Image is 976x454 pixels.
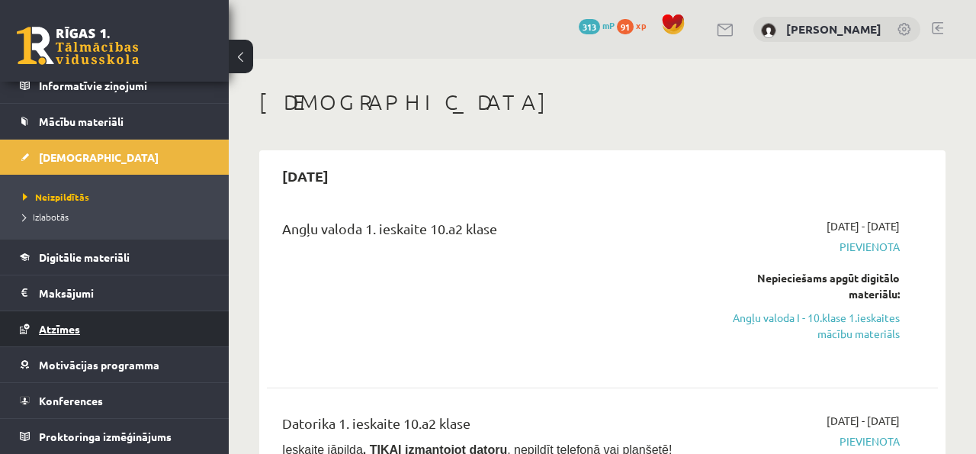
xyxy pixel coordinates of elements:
[827,218,900,234] span: [DATE] - [DATE]
[23,210,213,224] a: Izlabotās
[39,114,124,128] span: Mācību materiāli
[20,275,210,311] a: Maksājumi
[709,433,900,449] span: Pievienota
[20,383,210,418] a: Konferences
[17,27,139,65] a: Rīgas 1. Tālmācības vidusskola
[20,140,210,175] a: [DEMOGRAPHIC_DATA]
[23,191,89,203] span: Neizpildītās
[20,240,210,275] a: Digitālie materiāli
[23,190,213,204] a: Neizpildītās
[786,21,881,37] a: [PERSON_NAME]
[39,250,130,264] span: Digitālie materiāli
[267,158,344,194] h2: [DATE]
[579,19,615,31] a: 313 mP
[20,347,210,382] a: Motivācijas programma
[39,68,210,103] legend: Informatīvie ziņojumi
[20,104,210,139] a: Mācību materiāli
[636,19,646,31] span: xp
[259,89,945,115] h1: [DEMOGRAPHIC_DATA]
[39,322,80,336] span: Atzīmes
[579,19,600,34] span: 313
[23,211,69,223] span: Izlabotās
[39,150,159,164] span: [DEMOGRAPHIC_DATA]
[39,394,103,407] span: Konferences
[39,430,172,443] span: Proktoringa izmēģinājums
[617,19,634,34] span: 91
[602,19,615,31] span: mP
[39,358,159,372] span: Motivācijas programma
[20,311,210,346] a: Atzīmes
[20,419,210,454] a: Proktoringa izmēģinājums
[282,218,686,246] div: Angļu valoda 1. ieskaite 10.a2 klase
[20,68,210,103] a: Informatīvie ziņojumi
[282,413,686,441] div: Datorika 1. ieskaite 10.a2 klase
[709,239,900,255] span: Pievienota
[827,413,900,429] span: [DATE] - [DATE]
[709,270,900,302] div: Nepieciešams apgūt digitālo materiālu:
[39,275,210,311] legend: Maksājumi
[617,19,653,31] a: 91 xp
[709,310,900,342] a: Angļu valoda I - 10.klase 1.ieskaites mācību materiāls
[761,23,776,38] img: Jegors Rogoļevs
